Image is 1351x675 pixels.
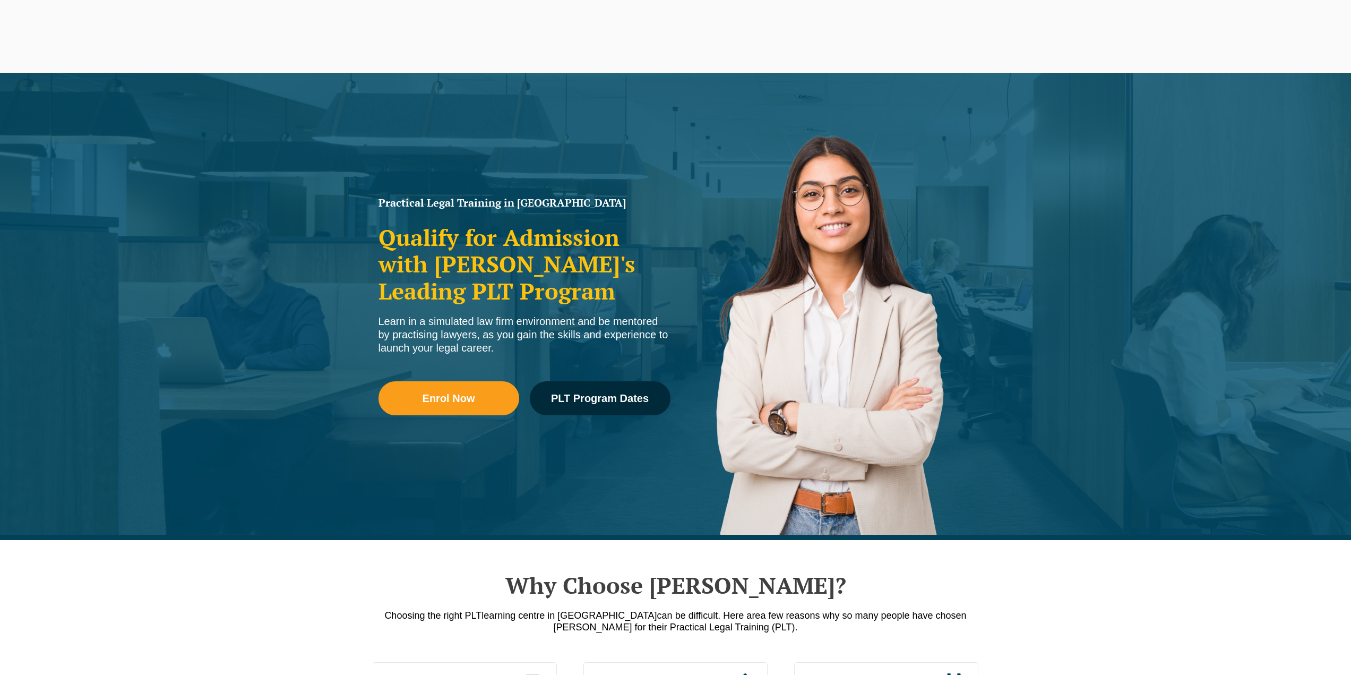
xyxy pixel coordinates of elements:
h1: Practical Legal Training in [GEOGRAPHIC_DATA] [378,198,670,208]
span: Choosing the right PLT [384,610,481,621]
span: learning centre in [GEOGRAPHIC_DATA] [481,610,657,621]
span: Enrol Now [423,393,475,404]
h2: Why Choose [PERSON_NAME]? [373,572,978,599]
h2: Qualify for Admission with [PERSON_NAME]'s Leading PLT Program [378,224,670,304]
a: Enrol Now [378,381,519,415]
span: PLT Program Dates [551,393,649,404]
a: PLT Program Dates [530,381,670,415]
div: Learn in a simulated law firm environment and be mentored by practising lawyers, as you gain the ... [378,315,670,355]
span: can be difficult. Here are [657,610,761,621]
p: a few reasons why so many people have chosen [PERSON_NAME] for their Practical Legal Training (PLT). [373,610,978,633]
